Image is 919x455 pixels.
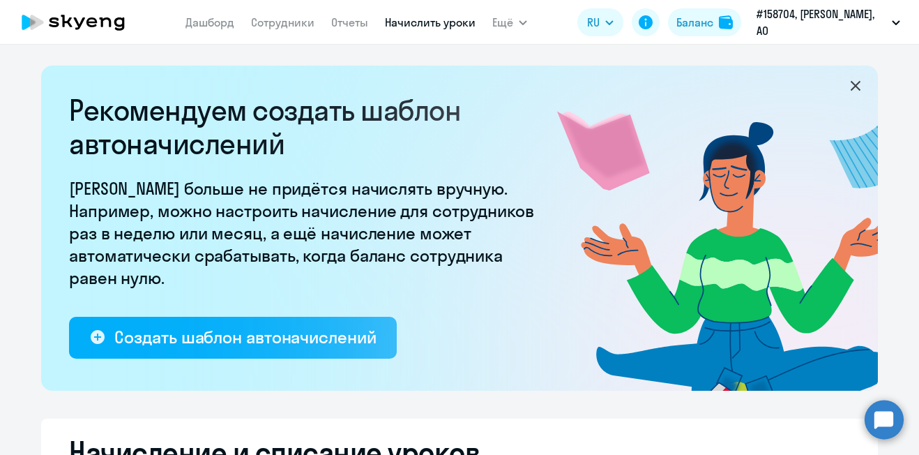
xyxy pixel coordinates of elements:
p: #158704, [PERSON_NAME], АО [757,6,886,39]
a: Отчеты [331,15,368,29]
button: RU [577,8,623,36]
a: Начислить уроки [385,15,476,29]
h2: Рекомендуем создать шаблон автоначислений [69,94,543,161]
span: Ещё [492,14,513,31]
a: Сотрудники [251,15,314,29]
a: Дашборд [185,15,234,29]
button: Балансbalance [668,8,741,36]
div: Создать шаблон автоначислений [114,326,376,348]
div: Баланс [676,14,713,31]
img: balance [719,15,733,29]
button: #158704, [PERSON_NAME], АО [750,6,907,39]
span: RU [587,14,600,31]
button: Создать шаблон автоначислений [69,317,397,359]
p: [PERSON_NAME] больше не придётся начислять вручную. Например, можно настроить начисление для сотр... [69,177,543,289]
button: Ещё [492,8,527,36]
